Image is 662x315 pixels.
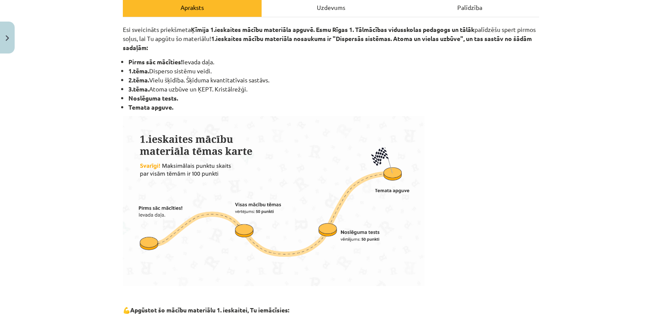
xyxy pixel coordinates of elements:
[128,94,178,102] strong: Noslēguma tests.
[128,67,149,75] strong: 1.tēma.
[128,76,539,85] li: Vielu šķīdība. Šķīduma kvantitatīvais sastāvs.
[128,57,539,66] li: Ievada daļa.
[123,25,539,52] p: Esi sveicināts priekšmeta palīdzēšu spert pirmos soļus, lai Tu apgūtu šo materiālu!
[6,35,9,41] img: icon-close-lesson-0947bae3869378f0d4975bcd49f059093ad1ed9edebbc8119c70593378902aed.svg
[128,58,183,66] strong: Pirms sāc mācīties!
[128,85,149,93] strong: 3.tēma.
[128,85,539,94] li: Atoma uzbūve un ĶEPT. Kristālrežģi.
[130,306,289,314] strong: Apgūstot šo mācību materiālu 1. ieskaitei, Tu iemācīsies:
[123,306,539,315] p: 💪
[123,35,532,51] strong: 1.ieskaites mācību materiāla nosaukums ir "Dispersās sistēmas. Atoma un vielas uzbūve", un tas sa...
[210,25,475,33] strong: 1.ieskaites mācību materiāla apguvē. Esmu Rīgas 1. Tālmācības vidusskolas pedagogs un tālāk
[128,76,149,84] strong: 2.tēma.
[191,25,209,33] strong: Ķīmija
[128,66,539,76] li: Disperso sistēmu veidi.
[128,103,173,111] strong: Temata apguve.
